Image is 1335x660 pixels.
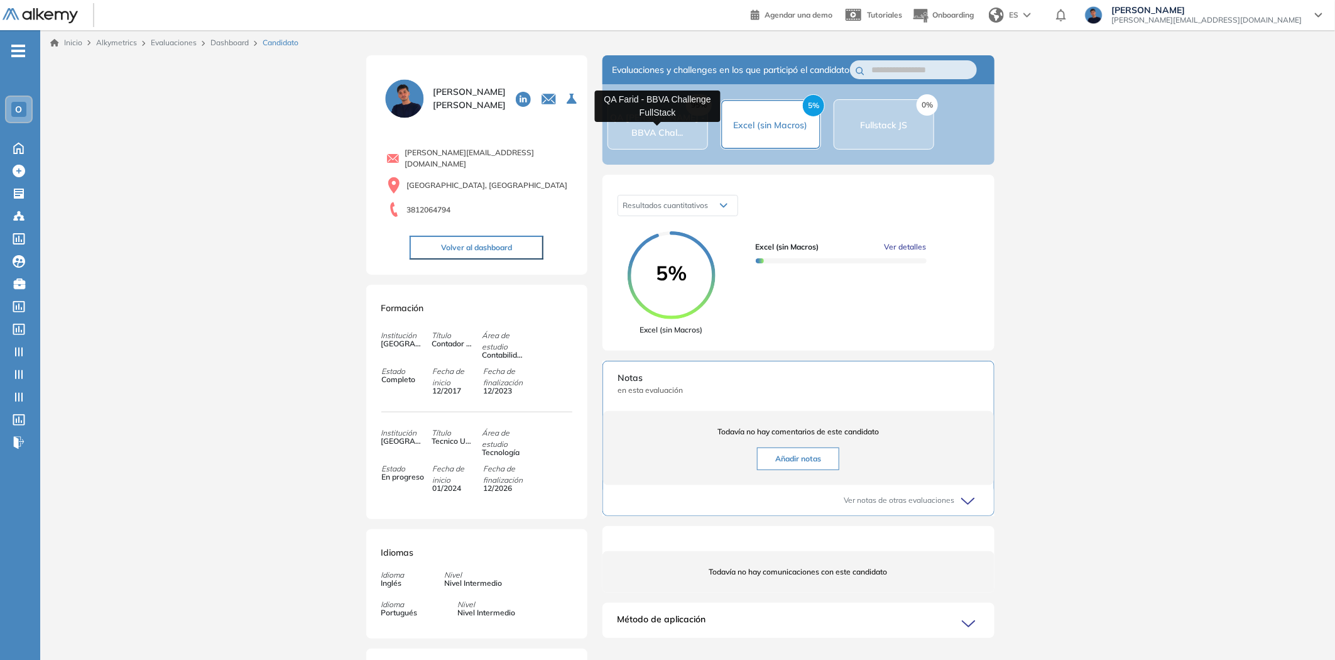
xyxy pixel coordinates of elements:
[932,10,974,19] span: Onboarding
[432,427,482,439] span: Título
[595,91,721,122] div: QA Farid - BBVA Challenge FullStack
[482,447,525,458] span: Tecnología
[432,385,475,397] span: 12/2017
[482,349,525,361] span: Contabilidad
[482,330,532,353] span: Área de estudio
[381,338,424,349] span: [GEOGRAPHIC_DATA]
[618,371,979,385] span: Notas
[381,547,414,558] span: Idiomas
[1110,515,1335,660] div: Widget de chat
[433,85,506,112] span: [PERSON_NAME] [PERSON_NAME]
[381,607,418,619] span: Portugués
[618,426,979,437] span: Todavía no hay comentarios de este candidato
[1110,515,1335,660] iframe: Chat Widget
[756,241,819,253] span: Excel (sin Macros)
[432,436,474,447] span: Tecnico Universitario en Tecnologia
[432,483,475,494] span: 01/2024
[432,366,482,388] span: Fecha de inicio
[482,427,532,450] span: Área de estudio
[381,302,424,314] span: Formación
[1111,5,1302,15] span: [PERSON_NAME]
[628,263,716,283] span: 5%
[50,37,82,48] a: Inicio
[751,6,832,21] a: Agendar una demo
[381,578,405,589] span: Inglés
[483,463,533,486] span: Fecha de finalización
[445,569,503,581] span: Nivel
[381,436,424,447] span: [GEOGRAPHIC_DATA]
[445,578,503,589] span: Nivel Intermedio
[1023,13,1031,18] img: arrow
[16,104,23,114] span: O
[458,599,516,610] span: Nivel
[885,241,927,253] span: Ver detalles
[802,94,825,117] span: 5%
[1111,15,1302,25] span: [PERSON_NAME][EMAIL_ADDRESS][DOMAIN_NAME]
[406,204,450,216] span: 3812064794
[432,463,482,486] span: Fecha de inicio
[912,2,974,29] button: Onboarding
[917,94,938,116] span: 0%
[381,463,432,475] span: Estado
[405,147,572,170] span: [PERSON_NAME][EMAIL_ADDRESS][DOMAIN_NAME]
[381,75,428,122] img: PROFILE_MENU_LOGO_USER
[381,471,424,483] span: En progreso
[381,599,418,610] span: Idioma
[618,566,979,578] span: Todavía no hay comunicaciones con este candidato
[483,483,526,494] span: 12/2026
[765,10,832,19] span: Agendar una demo
[381,374,424,385] span: Completo
[432,338,474,349] span: Contador Publico
[613,63,850,77] span: Evaluaciones y challenges en los que participó el candidato
[381,330,432,341] span: Institución
[880,241,927,253] button: Ver detalles
[483,366,533,388] span: Fecha de finalización
[844,495,955,506] span: Ver notas de otras evaluaciones
[410,236,543,260] button: Volver al dashboard
[1009,9,1018,21] span: ES
[96,38,137,47] span: Alkymetrics
[623,201,709,210] span: Resultados cuantitativos
[407,180,568,191] span: [GEOGRAPHIC_DATA], [GEOGRAPHIC_DATA]
[618,613,706,633] span: Método de aplicación
[210,38,249,47] a: Dashboard
[381,427,432,439] span: Institución
[458,607,516,619] span: Nivel Intermedio
[628,324,716,336] span: Excel (sin Macros)
[860,119,907,131] span: Fullstack JS
[757,448,839,470] button: Añadir notas
[483,385,526,397] span: 12/2023
[867,10,902,19] span: Tutoriales
[263,37,298,48] span: Candidato
[989,8,1004,23] img: world
[381,569,405,581] span: Idioma
[3,8,78,24] img: Logo
[151,38,197,47] a: Evaluaciones
[11,50,25,52] i: -
[432,330,482,341] span: Título
[618,385,979,396] span: en esta evaluación
[381,366,432,377] span: Estado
